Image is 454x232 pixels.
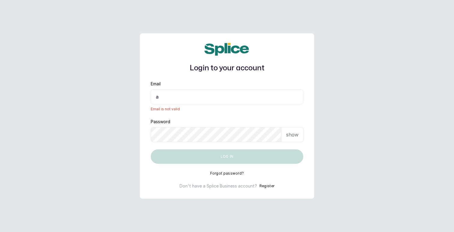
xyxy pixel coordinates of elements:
button: Forgot password? [210,171,244,176]
p: Don't have a Splice Business account? [180,183,257,189]
span: Email is not valid [151,107,303,111]
label: Password [151,119,170,125]
label: Email [151,81,161,87]
p: show [286,131,298,138]
input: email@acme.com [151,89,303,104]
button: Log in [151,149,303,164]
button: Register [259,183,274,189]
h1: Login to your account [151,63,303,74]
